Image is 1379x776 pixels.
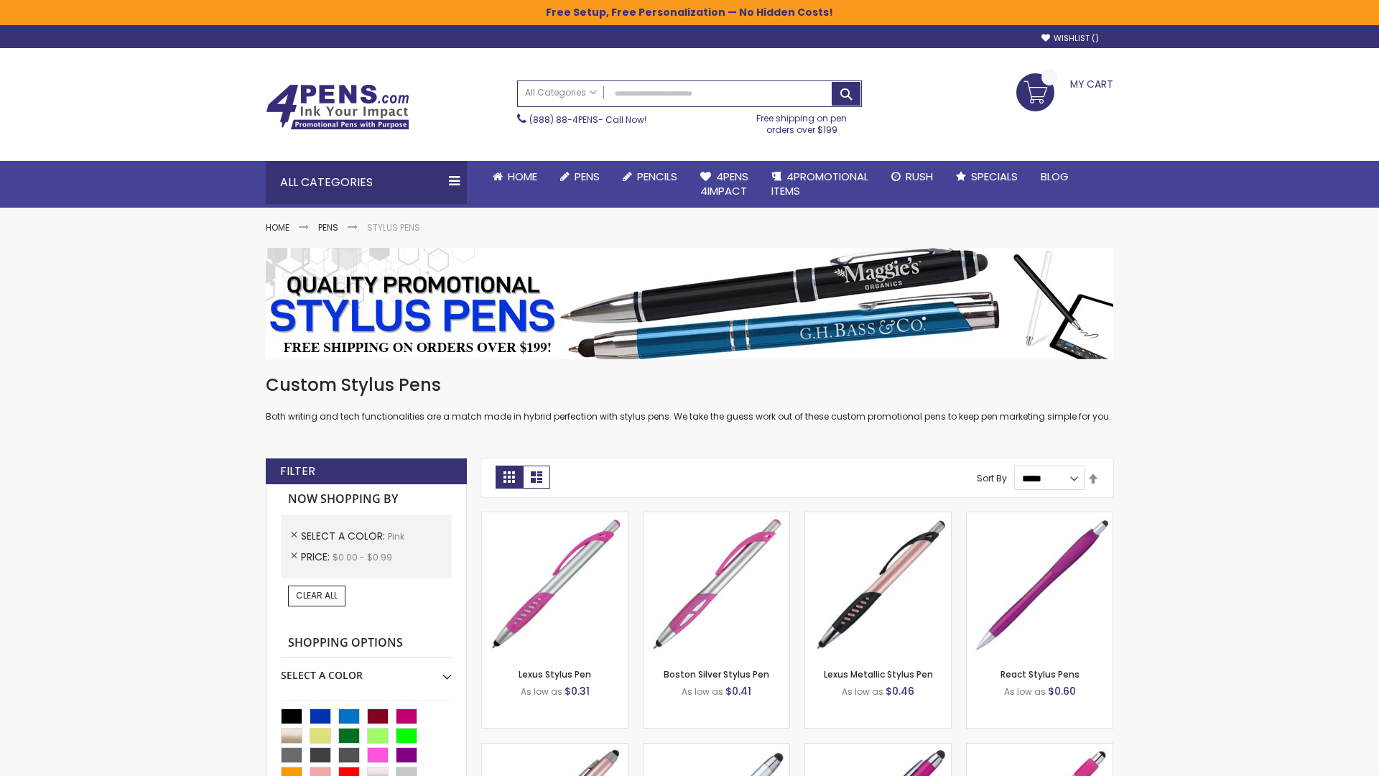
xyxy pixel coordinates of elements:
[280,463,315,479] strong: Filter
[644,512,789,658] img: Boston Silver Stylus Pen-Pink
[296,589,338,601] span: Clear All
[967,512,1113,658] img: React Stylus Pens-Pink
[1041,33,1099,44] a: Wishlist
[281,658,452,683] div: Select A Color
[482,512,628,658] img: Lexus Stylus Pen-Pink
[1000,668,1079,680] a: React Stylus Pens
[266,374,1113,397] h1: Custom Stylus Pens
[611,161,689,193] a: Pencils
[565,684,590,698] span: $0.31
[886,684,914,698] span: $0.46
[725,684,751,698] span: $0.41
[529,114,598,126] a: (888) 88-4PENS
[281,628,452,659] strong: Shopping Options
[824,668,933,680] a: Lexus Metallic Stylus Pen
[664,668,769,680] a: Boston Silver Stylus Pen
[333,551,392,563] span: $0.00 - $0.99
[644,743,789,755] a: Silver Cool Grip Stylus Pen-Pink
[644,512,789,524] a: Boston Silver Stylus Pen-Pink
[481,161,549,193] a: Home
[805,512,951,658] img: Lexus Metallic Stylus Pen-Pink
[549,161,611,193] a: Pens
[525,87,597,98] span: All Categories
[1029,161,1080,193] a: Blog
[482,743,628,755] a: Lory Metallic Stylus Pen-Pink
[301,550,333,564] span: Price
[266,161,467,204] div: All Categories
[842,685,883,698] span: As low as
[944,161,1029,193] a: Specials
[967,743,1113,755] a: Pearl Element Stylus Pens-Pink
[519,668,591,680] a: Lexus Stylus Pen
[967,512,1113,524] a: React Stylus Pens-Pink
[508,169,537,184] span: Home
[482,512,628,524] a: Lexus Stylus Pen-Pink
[529,114,646,126] span: - Call Now!
[575,169,600,184] span: Pens
[1041,169,1069,184] span: Blog
[682,685,723,698] span: As low as
[805,512,951,524] a: Lexus Metallic Stylus Pen-Pink
[301,529,388,543] span: Select A Color
[266,374,1113,423] div: Both writing and tech functionalities are a match made in hybrid perfection with stylus pens. We ...
[518,81,604,105] a: All Categories
[880,161,944,193] a: Rush
[742,107,863,136] div: Free shipping on pen orders over $199
[521,685,562,698] span: As low as
[266,84,409,130] img: 4Pens Custom Pens and Promotional Products
[771,169,868,198] span: 4PROMOTIONAL ITEMS
[700,169,748,198] span: 4Pens 4impact
[388,530,404,542] span: Pink
[971,169,1018,184] span: Specials
[496,466,523,489] strong: Grid
[760,161,880,208] a: 4PROMOTIONALITEMS
[689,161,760,208] a: 4Pens4impact
[977,472,1007,484] label: Sort By
[367,221,420,234] strong: Stylus Pens
[637,169,677,184] span: Pencils
[906,169,933,184] span: Rush
[288,586,345,606] a: Clear All
[318,221,338,234] a: Pens
[266,248,1113,359] img: Stylus Pens
[281,484,452,514] strong: Now Shopping by
[1048,684,1076,698] span: $0.60
[266,221,289,234] a: Home
[805,743,951,755] a: Metallic Cool Grip Stylus Pen-Pink
[1004,685,1046,698] span: As low as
